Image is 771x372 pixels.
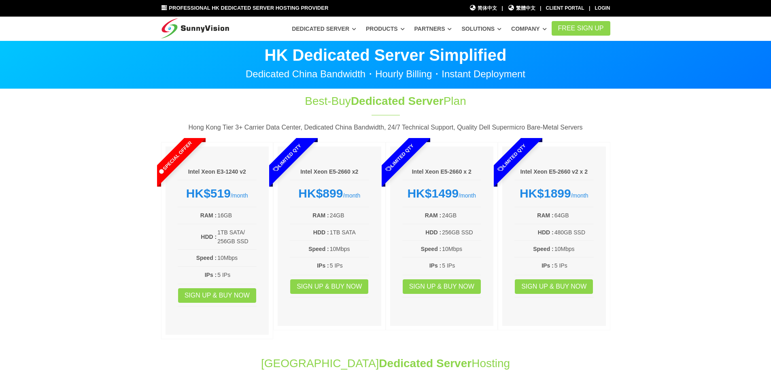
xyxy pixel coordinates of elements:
b: Speed : [421,246,442,252]
a: Products [366,21,405,36]
td: 5 IPs [217,270,257,280]
strong: HK$1499 [407,187,459,200]
td: 24GB [329,210,369,220]
td: 24GB [442,210,481,220]
b: RAM : [312,212,329,219]
span: Special Offer [141,124,209,192]
p: Dedicated China Bandwidth・Hourly Billing・Instant Deployment [161,69,610,79]
a: Solutions [461,21,501,36]
li: | [540,4,541,12]
div: /month [290,186,369,201]
h6: Intel Xeon E5-2660 x 2 [402,168,482,176]
a: Sign up & Buy Now [178,288,256,303]
td: 10Mbps [442,244,481,254]
p: HK Dedicated Server Simplified [161,47,610,63]
td: 1TB SATA [329,227,369,237]
strong: HK$899 [298,187,343,200]
h1: [GEOGRAPHIC_DATA] Hosting [161,355,610,371]
b: RAM : [200,212,217,219]
a: Partners [414,21,452,36]
a: Sign up & Buy Now [403,279,481,294]
div: /month [178,186,257,201]
strong: HK$519 [186,187,231,200]
b: HDD : [425,229,441,236]
span: Dedicated Server [379,357,472,370]
b: Speed : [308,246,329,252]
h6: Intel Xeon E5-2660 v2 x 2 [514,168,594,176]
b: RAM : [425,212,441,219]
a: FREE Sign Up [552,21,610,36]
span: Limited Qty [253,124,321,192]
td: 480GB SSD [554,227,594,237]
b: IPs : [317,262,329,269]
h1: Best-Buy Plan [251,93,520,109]
span: Limited Qty [478,124,546,192]
b: IPs : [542,262,554,269]
td: 64GB [554,210,594,220]
b: RAM : [537,212,553,219]
li: | [589,4,590,12]
td: 10Mbps [217,253,257,263]
td: 5 IPs [329,261,369,270]
p: Hong Kong Tier 3+ Carrier Data Center, Dedicated China Bandwidth, 24/7 Technical Support, Quality... [161,122,610,133]
td: 5 IPs [554,261,594,270]
a: 简体中文 [469,4,497,12]
td: 256GB SSD [442,227,481,237]
a: 繁體中文 [508,4,535,12]
strong: HK$1899 [520,187,571,200]
div: /month [514,186,594,201]
a: Dedicated Server [292,21,356,36]
b: IPs : [205,272,217,278]
span: Dedicated Server [351,95,444,107]
span: Professional HK Dedicated Server Hosting Provider [169,5,328,11]
b: HDD : [201,234,217,240]
td: 10Mbps [554,244,594,254]
li: | [501,4,503,12]
b: HDD : [538,229,554,236]
h6: Intel Xeon E5-2660 x2 [290,168,369,176]
td: 1TB SATA/ 256GB SSD [217,227,257,247]
h6: Intel Xeon E3-1240 v2 [178,168,257,176]
div: /month [402,186,482,201]
b: Speed : [196,255,217,261]
td: 5 IPs [442,261,481,270]
a: Sign up & Buy Now [515,279,593,294]
td: 16GB [217,210,257,220]
a: Company [511,21,547,36]
a: Login [595,5,610,11]
a: Client Portal [546,5,584,11]
b: HDD : [313,229,329,236]
b: Speed : [533,246,554,252]
span: Limited Qty [365,124,433,192]
td: 10Mbps [329,244,369,254]
b: IPs : [429,262,442,269]
a: Sign up & Buy Now [290,279,368,294]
